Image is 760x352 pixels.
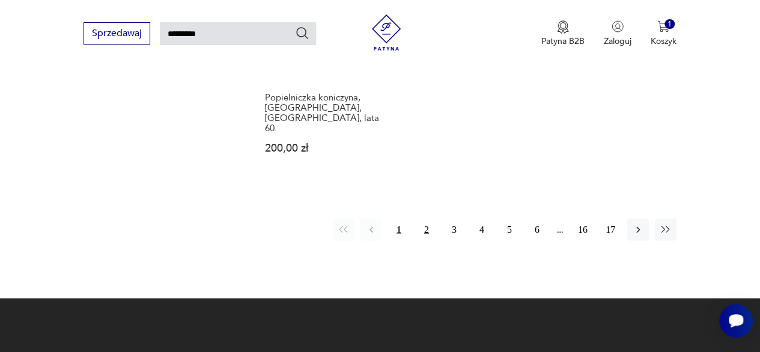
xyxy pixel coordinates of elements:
button: 1 [388,219,410,241]
a: Ikona medaluPatyna B2B [541,20,585,47]
button: 16 [572,219,594,241]
img: Ikonka użytkownika [612,20,624,32]
button: Sprzedawaj [84,22,150,45]
p: Patyna B2B [541,36,585,47]
button: Zaloguj [604,20,631,47]
button: 6 [526,219,548,241]
button: Patyna B2B [541,20,585,47]
h3: Popielniczka koniczyna, [GEOGRAPHIC_DATA], [GEOGRAPHIC_DATA], lata 60. [265,93,385,134]
button: Szukaj [295,26,309,40]
img: Patyna - sklep z meblami i dekoracjami vintage [368,14,404,51]
button: 1Koszyk [651,20,676,47]
p: 200,00 zł [265,143,385,153]
button: 4 [471,219,493,241]
iframe: Smartsupp widget button [719,304,753,338]
p: Koszyk [651,36,676,47]
button: 17 [600,219,621,241]
button: 3 [443,219,465,241]
a: Sprzedawaj [84,30,150,39]
img: Ikona koszyka [657,20,669,32]
button: 2 [416,219,437,241]
p: Zaloguj [604,36,631,47]
img: Ikona medalu [557,20,569,34]
div: 1 [664,19,675,29]
button: 5 [499,219,520,241]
